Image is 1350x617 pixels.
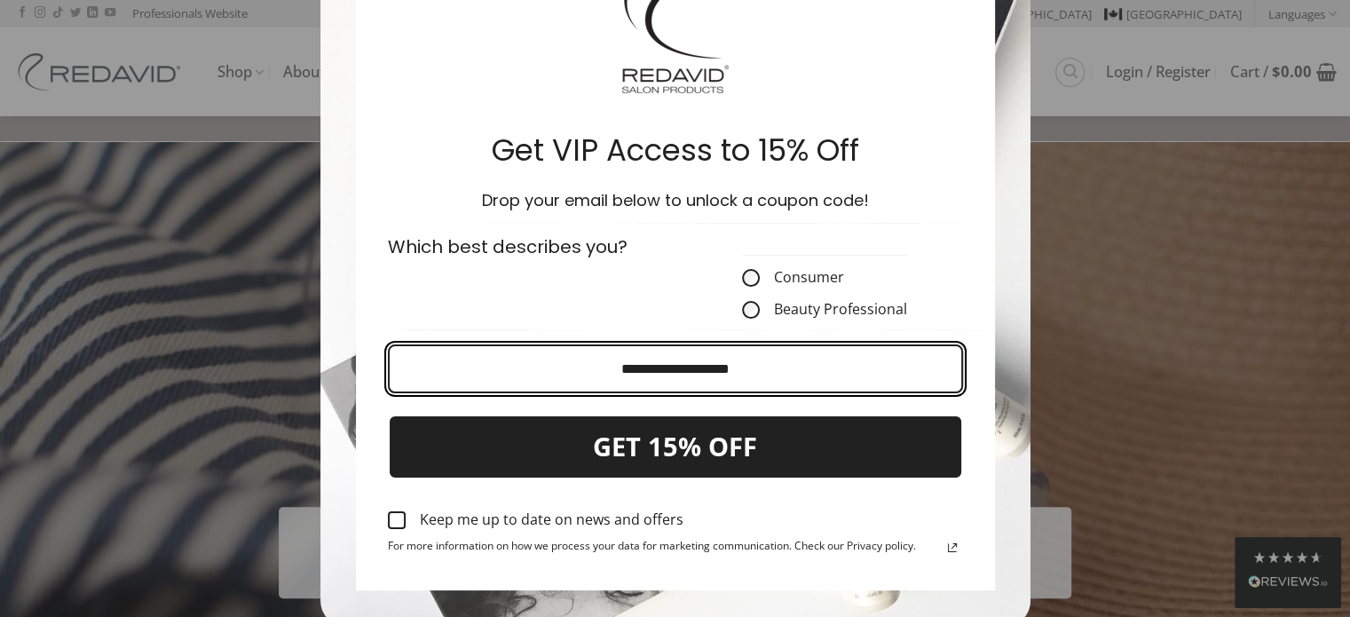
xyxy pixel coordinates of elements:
[742,301,907,319] label: Beauty Professional
[384,131,967,170] h2: Get VIP Access to 15% Off
[742,301,760,319] input: Beauty Professional
[942,537,963,558] a: Read our Privacy Policy
[388,415,963,479] button: GET 15% OFF
[742,269,907,287] label: Consumer
[742,269,760,287] input: Consumer
[388,233,665,260] p: Which best describes you?
[942,537,963,558] svg: link icon
[742,233,907,319] fieldset: CustomerType
[420,511,683,528] div: Keep me up to date on news and offers
[388,540,916,558] span: For more information on how we process your data for marketing communication. Check our Privacy p...
[384,191,967,211] h3: Drop your email below to unlock a coupon code!
[388,344,963,393] input: Email field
